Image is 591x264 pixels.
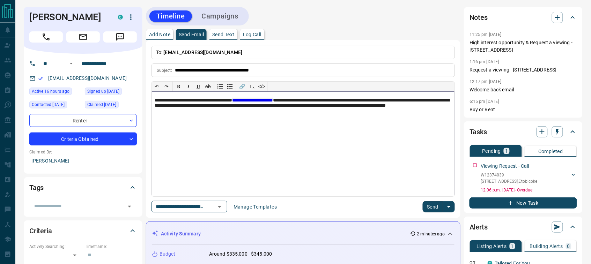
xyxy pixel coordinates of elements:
p: Add Note [149,32,170,37]
p: Actively Searching: [29,243,81,250]
button: T̲ₓ [247,82,257,91]
s: ab [205,84,211,89]
button: ↶ [152,82,162,91]
button: ab [203,82,213,91]
svg: Email Verified [38,76,43,81]
p: Subject: [157,67,172,74]
div: condos.ca [118,15,123,20]
p: 1 [511,244,514,249]
div: Notes [470,9,577,26]
span: Contacted [DATE] [32,101,65,108]
button: Open [125,202,134,211]
p: 12:17 pm [DATE] [470,79,502,84]
span: Signed up [DATE] [87,88,119,95]
button: 𝐔 [193,82,203,91]
p: Budget [160,250,176,258]
button: Send [423,201,443,212]
p: Activity Summary [161,230,201,237]
button: Open [215,202,224,212]
button: Manage Templates [229,201,281,212]
div: W12374039[STREET_ADDRESS],Etobicoke [481,171,577,186]
h2: Notes [470,12,488,23]
button: </> [257,82,267,91]
p: Send Email [179,32,204,37]
div: Criteria [29,222,137,239]
p: 12:06 p.m. [DATE] - Overdue [481,187,577,193]
p: Welcome back email [470,86,577,93]
div: Alerts [470,219,577,235]
h1: [PERSON_NAME] [29,12,108,23]
p: High interest opportunity & Request a viewing - [STREET_ADDRESS] [470,39,577,54]
p: Request a viewing - [STREET_ADDRESS] [470,66,577,74]
p: Around $335,000 - $345,000 [209,250,272,258]
p: W12374039 [481,172,538,178]
p: 11:25 pm [DATE] [470,32,502,37]
button: 🔗 [237,82,247,91]
p: 2 minutes ago [417,231,445,237]
button: Numbered list [215,82,225,91]
div: Activity Summary2 minutes ago [152,227,455,240]
h2: Tasks [470,126,487,137]
span: [EMAIL_ADDRESS][DOMAIN_NAME] [164,50,243,55]
p: Send Text [212,32,235,37]
p: Viewing Request - Call [481,163,529,170]
div: split button [423,201,455,212]
p: To: [152,46,455,59]
p: [STREET_ADDRESS] , Etobicoke [481,178,538,184]
div: Fri Sep 09 2022 [85,101,137,111]
div: Criteria Obtained [29,133,137,145]
h2: Criteria [29,225,52,236]
h2: Tags [29,182,44,193]
button: 𝐁 [174,82,184,91]
button: Bullet list [225,82,235,91]
span: 𝐔 [197,84,200,89]
p: Claimed By: [29,149,137,155]
p: Buy or Rent [470,106,577,113]
h2: Alerts [470,221,488,233]
div: Fri Sep 09 2022 [85,88,137,97]
span: Claimed [DATE] [87,101,116,108]
div: Tags [29,179,137,196]
button: Campaigns [195,10,245,22]
p: Listing Alerts [477,244,507,249]
p: Log Call [243,32,261,37]
button: ↷ [162,82,171,91]
button: New Task [470,197,577,209]
div: Wed Sep 10 2025 [29,101,81,111]
button: 𝑰 [184,82,193,91]
p: 0 [567,244,570,249]
p: Building Alerts [530,244,563,249]
p: Timeframe: [85,243,137,250]
p: 1 [505,149,508,153]
p: 1:16 pm [DATE] [470,59,499,64]
a: [EMAIL_ADDRESS][DOMAIN_NAME] [48,75,127,81]
div: Mon Sep 15 2025 [29,88,81,97]
button: Open [67,59,75,68]
span: Email [66,31,100,43]
button: Timeline [149,10,192,22]
p: Pending [482,149,501,153]
div: Tasks [470,123,577,140]
span: Message [103,31,137,43]
div: Renter [29,114,137,127]
p: Completed [538,149,563,154]
p: [PERSON_NAME] [29,155,137,167]
span: Call [29,31,63,43]
p: 6:15 pm [DATE] [470,99,499,104]
span: Active 16 hours ago [32,88,69,95]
